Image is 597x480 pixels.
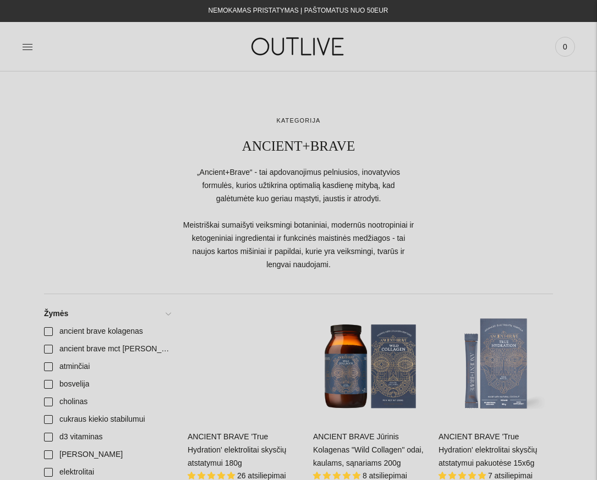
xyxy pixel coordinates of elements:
a: Žymės [37,305,177,323]
a: cukraus kiekio stabilumui [37,411,177,428]
a: [PERSON_NAME] [37,446,177,464]
a: ANCIENT BRAVE 'True Hydration' elektrolitai skysčių atstatymui 180g [188,432,286,467]
a: 0 [555,35,575,59]
a: d3 vitaminas [37,428,177,446]
a: ancient brave kolagenas [37,323,177,340]
span: 4.88 stars [188,471,237,480]
div: NEMOKAMAS PRISTATYMAS Į PAŠTOMATUS NUO 50EUR [209,4,388,18]
span: 8 atsiliepimai [363,471,407,480]
a: cholinas [37,393,177,411]
span: 0 [557,39,573,54]
span: 4.88 stars [313,471,363,480]
a: ANCIENT BRAVE 'True Hydration' elektrolitai skysčių atstatymui pakuotėse 15x6g [439,432,537,467]
span: 7 atsiliepimai [488,471,533,480]
a: ancient brave mct [PERSON_NAME] [37,340,177,358]
a: ANCIENT BRAVE 'True Hydration' elektrolitai skysčių atstatymui 180g [188,305,302,420]
span: 26 atsiliepimai [237,471,286,480]
img: OUTLIVE [230,27,368,65]
a: bosvelija [37,376,177,393]
a: ANCIENT BRAVE Jūrinis Kolagenas "Wild Collagen" odai, kaulams, sąnariams 200g [313,432,424,467]
a: atminčiai [37,358,177,376]
a: ANCIENT BRAVE Jūrinis Kolagenas [313,305,428,420]
span: 5.00 stars [439,471,488,480]
a: ANCIENT BRAVE 'True Hydration' elektrolitai skysčių atstatymui pakuotėse 15x6g [439,305,553,420]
